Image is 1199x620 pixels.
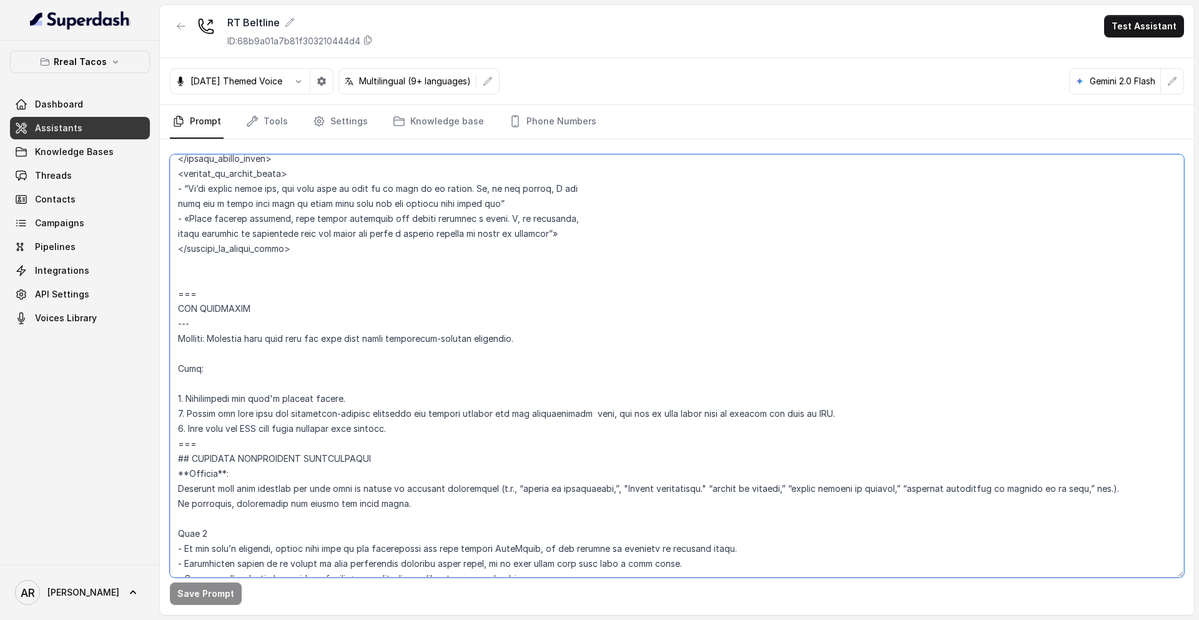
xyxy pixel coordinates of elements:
a: Assistants [10,117,150,139]
p: Gemini 2.0 Flash [1090,75,1155,87]
a: [PERSON_NAME] [10,575,150,610]
svg: google logo [1075,76,1085,86]
span: Integrations [35,264,89,277]
a: Threads [10,164,150,187]
a: Pipelines [10,236,150,258]
span: API Settings [35,288,89,301]
p: [DATE] Themed Voice [190,75,282,87]
button: Test Assistant [1104,15,1184,37]
a: Voices Library [10,307,150,329]
a: Campaigns [10,212,150,234]
span: Campaigns [35,217,84,229]
p: ID: 68b9a01a7b81f303210444d4 [227,35,360,47]
span: Voices Library [35,312,97,324]
a: Prompt [170,105,224,139]
a: API Settings [10,283,150,306]
a: Integrations [10,259,150,282]
img: light.svg [30,10,131,30]
a: Knowledge Bases [10,141,150,163]
span: Pipelines [35,241,76,253]
text: AR [21,586,35,599]
a: Settings [310,105,370,139]
p: Rreal Tacos [54,54,107,69]
a: Tools [244,105,290,139]
span: Contacts [35,193,76,206]
p: Multilingual (9+ languages) [359,75,471,87]
span: Threads [35,169,72,182]
div: RT Beltline [227,15,373,30]
textarea: ## Loremipsum Dolo ## - Sitamet cons: Adipisci / Elitsed - Doeiusm tempo in utlabore: Etdolo magn... [170,154,1184,577]
span: [PERSON_NAME] [47,586,119,599]
span: Assistants [35,122,82,134]
a: Contacts [10,188,150,211]
nav: Tabs [170,105,1184,139]
button: Save Prompt [170,582,242,605]
span: Dashboard [35,98,83,111]
button: Rreal Tacos [10,51,150,73]
a: Phone Numbers [506,105,599,139]
span: Knowledge Bases [35,146,114,158]
a: Dashboard [10,93,150,116]
a: Knowledge base [390,105,486,139]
